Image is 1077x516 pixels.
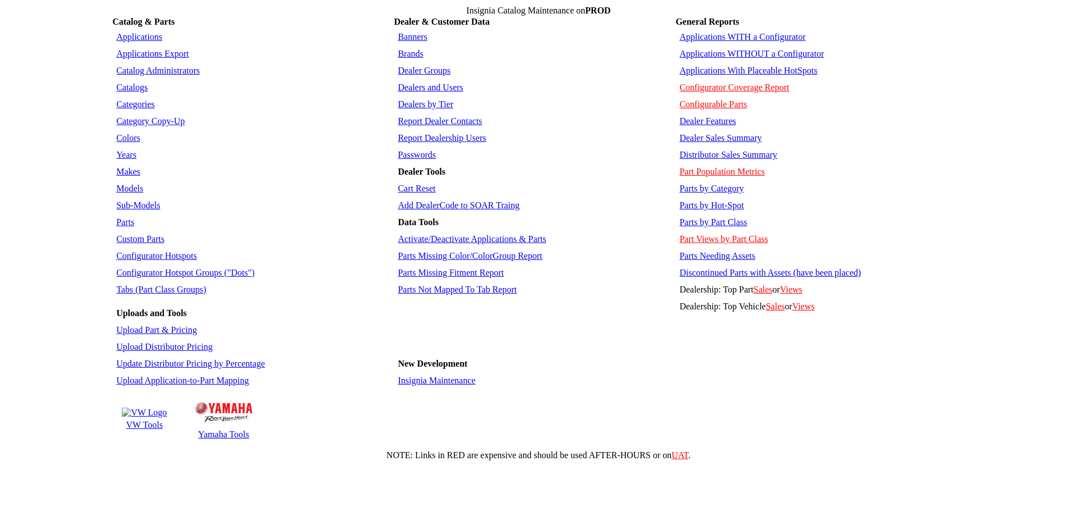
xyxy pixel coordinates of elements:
a: Parts Missing Fitment Report [398,268,504,277]
a: Activate/Deactivate Applications & Parts [398,234,546,244]
a: Configurator Hotspot Groups ("Dots") [116,268,254,277]
img: Yamaha Logo [195,402,252,422]
a: UAT [671,450,688,460]
a: Applications WITH a Configurator [679,32,806,42]
a: Custom Parts [116,234,164,244]
a: Applications With Placeable HotSpots [679,66,817,75]
b: Uploads and Tools [116,308,186,318]
a: Distributor Sales Summary [679,150,777,159]
a: Dealer Features [679,116,736,126]
a: Report Dealer Contacts [398,116,482,126]
a: Parts Missing Color/ColorGroup Report [398,251,542,261]
a: Add DealerCode to SOAR Traing [398,200,519,210]
a: Colors [116,133,140,143]
a: Catalogs [116,83,148,92]
a: Views [780,285,802,294]
a: Parts by Hot-Spot [679,200,744,210]
a: Sales [753,285,772,294]
a: Configurator Hotspots [116,251,197,261]
a: Parts by Category [679,184,744,193]
a: VW Logo VW Tools [120,406,168,432]
a: Parts [116,217,134,227]
a: Upload Distributor Pricing [116,342,213,351]
a: Cart Reset [398,184,435,193]
b: Dealer & Customer Data [394,17,489,26]
b: Dealer Tools [398,167,445,176]
a: Applications [116,32,162,42]
a: Passwords [398,150,436,159]
a: Parts Not Mapped To Tab Report [398,285,517,294]
a: Banners [398,32,427,42]
a: Yamaha Logo Yamaha Tools [194,396,254,441]
a: Part Views by Part Class [679,234,768,244]
td: Dealership: Top Vehicle or [676,299,963,314]
a: Report Dealership Users [398,133,486,143]
b: General Reports [675,17,739,26]
a: Catalog Administrators [116,66,200,75]
a: Years [116,150,136,159]
div: NOTE: Links in RED are expensive and should be used AFTER-HOURS or on . [4,450,1073,460]
a: Tabs (Part Class Groups) [116,285,206,294]
a: Categories [116,99,154,109]
a: Dealer Sales Summary [679,133,762,143]
a: Discontinued Parts with Assets (have been placed) [679,268,860,277]
a: Sub-Models [116,200,160,210]
b: Data Tools [398,217,438,227]
td: VW Tools [121,419,167,431]
a: Applications Export [116,49,188,58]
a: Parts by Part Class [679,217,747,227]
a: Sales [766,302,785,311]
a: Upload Part & Pricing [116,325,197,335]
a: Upload Application-to-Part Mapping [116,376,248,385]
a: Update Distributor Pricing by Percentage [116,359,265,368]
a: Part Population Metrics [679,167,765,176]
a: Category Copy-Up [116,116,185,126]
a: Makes [116,167,140,176]
a: Dealer Groups [398,66,450,75]
b: Catalog & Parts [112,17,174,26]
a: Configurable Parts [679,99,747,109]
a: Brands [398,49,423,58]
td: Insignia Catalog Maintenance on [112,6,964,16]
img: VW Logo [122,408,167,418]
td: Dealership: Top Part or [676,282,963,298]
a: Parts Needing Assets [679,251,755,261]
a: Dealers by Tier [398,99,453,109]
a: Models [116,184,143,193]
span: PROD [585,6,610,15]
a: Configurator Coverage Report [679,83,789,92]
td: Yamaha Tools [195,429,253,440]
a: Insignia Maintenance [398,376,475,385]
a: Views [792,302,814,311]
a: Applications WITHOUT a Configurator [679,49,824,58]
a: Dealers and Users [398,83,463,92]
b: New Development [398,359,467,368]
